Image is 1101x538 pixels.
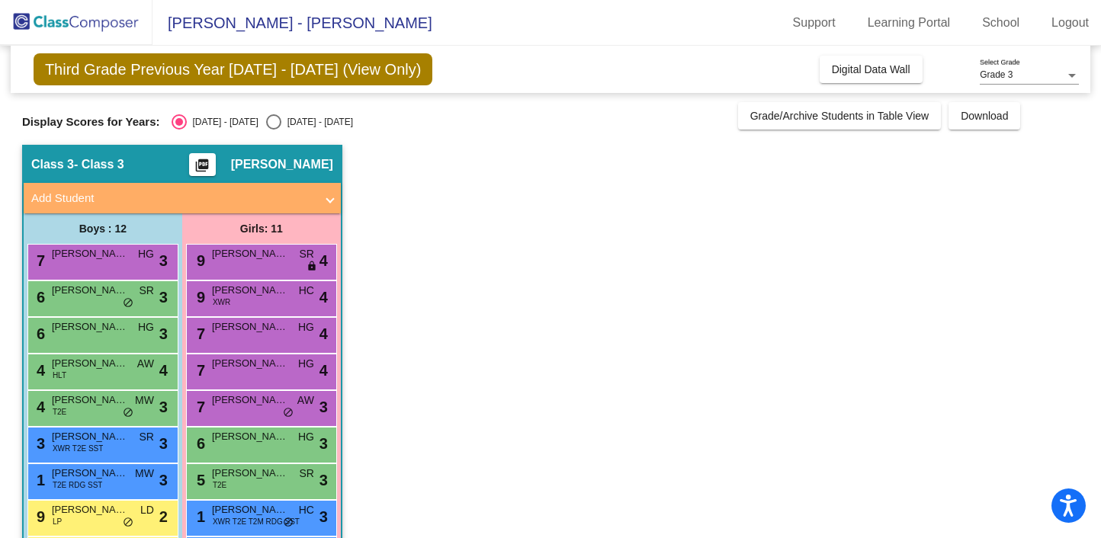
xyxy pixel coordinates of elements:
[961,110,1008,122] span: Download
[298,319,314,335] span: HG
[283,407,294,419] span: do_not_disturb_alt
[193,508,205,525] span: 1
[281,115,353,129] div: [DATE] - [DATE]
[297,392,314,408] span: AW
[159,286,168,309] span: 3
[213,296,230,308] span: XWR
[299,502,314,518] span: HC
[307,261,317,273] span: lock
[231,157,333,172] span: [PERSON_NAME]
[738,102,942,130] button: Grade/Archive Students in Table View
[212,246,288,261] span: [PERSON_NAME]
[33,399,45,415] span: 4
[299,246,313,262] span: SR
[33,289,45,306] span: 6
[159,359,168,382] span: 4
[855,11,963,35] a: Learning Portal
[319,249,328,272] span: 4
[212,319,288,335] span: [PERSON_NAME]
[139,429,153,445] span: SR
[31,190,315,207] mat-panel-title: Add Student
[52,246,128,261] span: [PERSON_NAME]
[123,517,133,529] span: do_not_disturb_alt
[750,110,929,122] span: Grade/Archive Students in Table View
[298,429,314,445] span: HG
[22,115,160,129] span: Display Scores for Years:
[299,466,313,482] span: SR
[319,286,328,309] span: 4
[193,289,205,306] span: 9
[187,115,258,129] div: [DATE] - [DATE]
[34,53,433,85] span: Third Grade Previous Year [DATE] - [DATE] (View Only)
[152,11,432,35] span: [PERSON_NAME] - [PERSON_NAME]
[159,432,168,455] span: 3
[159,395,168,418] span: 3
[193,158,211,179] mat-icon: picture_as_pdf
[193,472,205,488] span: 5
[33,435,45,452] span: 3
[159,505,168,528] span: 2
[212,466,288,481] span: [PERSON_NAME]
[53,479,103,491] span: T2E RDG SST
[159,322,168,345] span: 3
[319,359,328,382] span: 4
[213,516,300,527] span: XWR T2E T2M RDG SST
[299,283,314,299] span: HC
[298,356,314,372] span: HG
[52,429,128,444] span: [PERSON_NAME]
[123,407,133,419] span: do_not_disturb_alt
[140,502,154,518] span: LD
[135,392,154,408] span: MW
[33,252,45,269] span: 7
[283,517,294,529] span: do_not_disturb_alt
[24,183,341,213] mat-expansion-panel-header: Add Student
[193,325,205,342] span: 7
[212,502,288,517] span: [PERSON_NAME]
[319,505,328,528] span: 3
[319,395,328,418] span: 3
[832,63,910,75] span: Digital Data Wall
[52,283,128,298] span: [PERSON_NAME]
[319,322,328,345] span: 4
[139,283,153,299] span: SR
[212,392,288,408] span: [PERSON_NAME]
[781,11,848,35] a: Support
[135,466,154,482] span: MW
[53,516,62,527] span: LP
[189,153,216,176] button: Print Students Details
[970,11,1032,35] a: School
[980,69,1013,80] span: Grade 3
[31,157,74,172] span: Class 3
[52,319,128,335] span: [PERSON_NAME]
[53,370,66,381] span: HLT
[212,429,288,444] span: [PERSON_NAME]
[319,469,328,492] span: 3
[52,392,128,408] span: [PERSON_NAME]
[74,157,124,172] span: - Class 3
[159,249,168,272] span: 3
[1039,11,1101,35] a: Logout
[193,252,205,269] span: 9
[193,399,205,415] span: 7
[53,443,104,454] span: XWR T2E SST
[33,508,45,525] span: 9
[319,432,328,455] span: 3
[193,362,205,379] span: 7
[52,502,128,517] span: [PERSON_NAME]
[52,466,128,481] span: [PERSON_NAME]
[33,325,45,342] span: 6
[138,246,154,262] span: HG
[33,362,45,379] span: 4
[213,479,226,491] span: T2E
[212,283,288,298] span: [PERSON_NAME]
[949,102,1020,130] button: Download
[182,213,341,244] div: Girls: 11
[212,356,288,371] span: [PERSON_NAME]
[193,435,205,452] span: 6
[172,114,353,130] mat-radio-group: Select an option
[33,472,45,488] span: 1
[52,356,128,371] span: [PERSON_NAME]
[138,319,154,335] span: HG
[137,356,154,372] span: AW
[820,56,923,83] button: Digital Data Wall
